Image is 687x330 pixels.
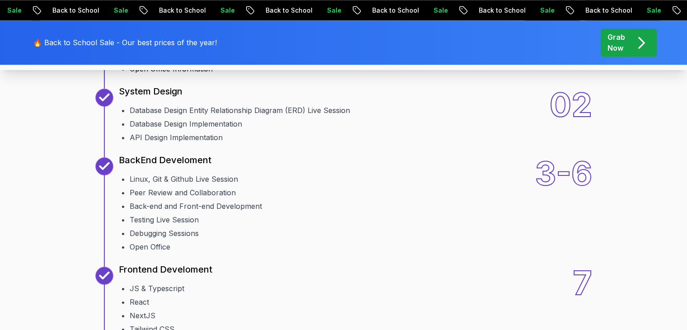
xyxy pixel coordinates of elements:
p: BackEnd Develoment [119,154,211,166]
li: React [130,297,252,307]
li: Testing Live Session [130,214,262,225]
li: Debugging Sessions [130,228,262,239]
p: Sale [426,6,455,15]
p: Sale [319,6,348,15]
div: 3-6 [535,157,592,252]
p: Frontend Develoment [119,263,212,276]
li: NextJS [130,310,252,321]
li: Back-end and Front-end Development [130,201,262,212]
li: Peer Review and Collaboration [130,187,262,198]
p: Back to School [578,6,639,15]
p: Grab Now [608,32,625,53]
p: Sale [106,6,135,15]
p: Back to School [45,6,106,15]
div: 02 [550,89,592,143]
p: Sale [533,6,561,15]
li: Linux, Git & Github Live Session [130,174,262,184]
p: Sale [213,6,242,15]
p: Back to School [258,6,319,15]
p: System Design [119,85,182,98]
li: JS & Typescript [130,283,252,294]
li: Database Design Entity Relationship Diagram (ERD) Live Session [130,105,350,116]
p: Back to School [471,6,533,15]
p: 🔥 Back to School Sale - Our best prices of the year! [33,37,217,48]
p: Back to School [365,6,426,15]
p: Sale [639,6,668,15]
p: Back to School [151,6,213,15]
li: Database Design Implementation [130,118,350,129]
li: API Design Implementation [130,132,350,143]
li: Open Office [130,241,262,252]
